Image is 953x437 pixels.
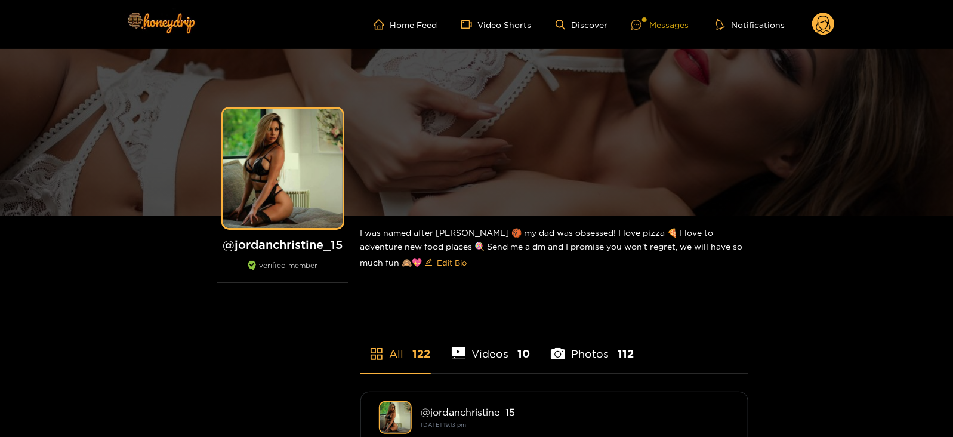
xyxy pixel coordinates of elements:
[413,346,431,361] span: 122
[461,19,532,30] a: Video Shorts
[422,253,470,272] button: editEdit Bio
[217,261,348,283] div: verified member
[517,346,530,361] span: 10
[374,19,437,30] a: Home Feed
[551,319,634,373] li: Photos
[713,19,788,30] button: Notifications
[421,421,467,428] small: [DATE] 19:13 pm
[425,258,433,267] span: edit
[452,319,531,373] li: Videos
[217,237,348,252] h1: @ jordanchristine_15
[437,257,467,269] span: Edit Bio
[374,19,390,30] span: home
[618,346,634,361] span: 112
[360,216,748,282] div: I was named after [PERSON_NAME] 🏀 my dad was obsessed! I love pizza 🍕 I love to adventure new foo...
[421,407,730,417] div: @ jordanchristine_15
[556,20,607,30] a: Discover
[379,401,412,434] img: jordanchristine_15
[369,347,384,361] span: appstore
[631,18,689,32] div: Messages
[461,19,478,30] span: video-camera
[360,319,431,373] li: All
